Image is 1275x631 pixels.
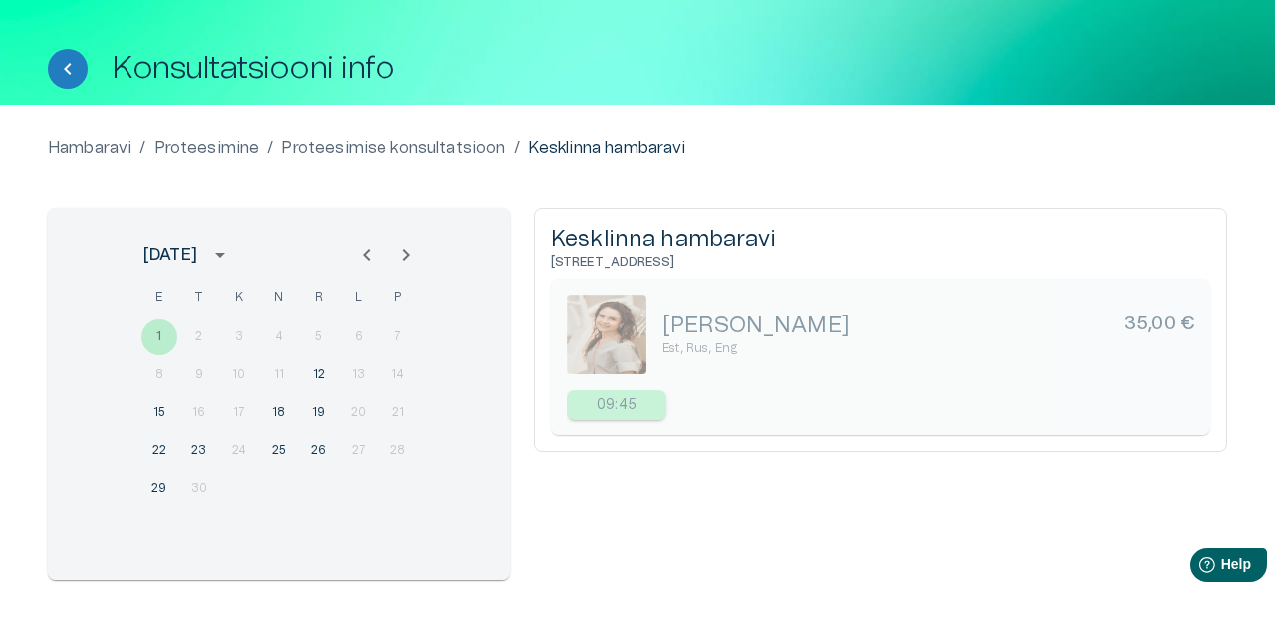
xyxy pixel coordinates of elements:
h6: [STREET_ADDRESS] [551,254,1210,271]
p: / [139,136,145,160]
button: Previous month [347,235,386,275]
span: reede [301,278,337,317]
p: 09:45 [597,395,637,416]
button: 12 [301,357,337,393]
a: Proteesimise konsultatsioon [281,136,505,160]
span: esmaspäev [141,278,177,317]
button: Next month [386,235,426,275]
button: 18 [261,395,297,431]
h1: Konsultatsiooni info [112,51,394,86]
button: calendar view is open, switch to year view [203,238,237,272]
div: [DATE] [143,243,197,267]
button: 25 [261,433,297,469]
div: 09:45 [567,390,666,420]
a: Hambaravi [48,136,131,160]
button: 19 [301,395,337,431]
button: 15 [141,395,177,431]
p: / [514,136,520,160]
span: laupäev [341,278,377,317]
span: neljapäev [261,278,297,317]
p: Kesklinna hambaravi [528,136,686,160]
span: kolmapäev [221,278,257,317]
button: Tagasi [48,49,88,89]
button: 29 [141,471,177,507]
h5: [PERSON_NAME] [662,312,850,340]
p: / [267,136,273,160]
a: Select new timeslot for rescheduling [567,390,666,420]
img: 80.png [567,295,646,374]
iframe: Help widget launcher [1120,540,1275,596]
button: 26 [301,433,337,469]
h6: 35,00 € [1124,312,1194,340]
button: 22 [141,433,177,469]
p: Est, Rus, Eng [662,340,1194,357]
span: teisipäev [181,278,217,317]
h5: Kesklinna hambaravi [551,225,1210,254]
a: Proteesimine [154,136,260,160]
span: pühapäev [381,278,416,317]
button: 23 [181,433,217,469]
